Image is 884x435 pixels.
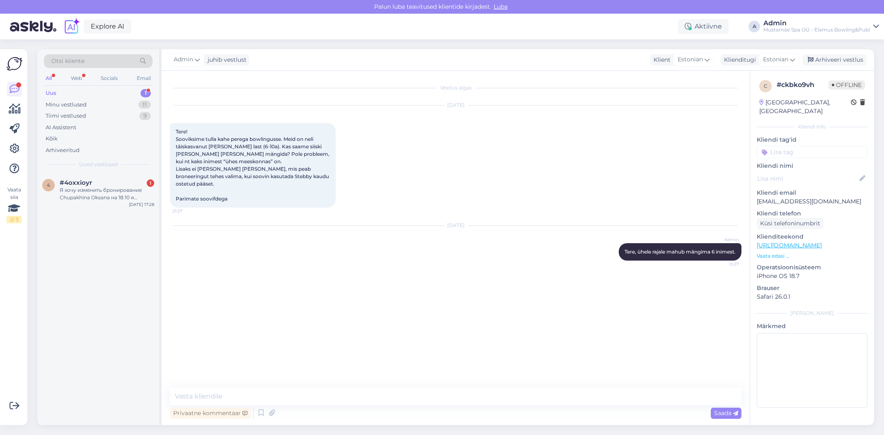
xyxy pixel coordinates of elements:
a: Explore AI [84,19,131,34]
span: 4 [47,182,50,188]
div: Admin [763,20,870,27]
div: 1 [140,89,151,97]
p: Kliendi nimi [757,162,867,170]
div: Arhiveeri vestlus [803,54,867,65]
p: iPhone OS 18.7 [757,272,867,280]
a: AdminMustamäe Spa OÜ - Elamus Bowling&Pubi [763,20,879,33]
div: Privaatne kommentaar [170,408,251,419]
div: Web [69,73,84,84]
div: Я хочу изменить бронирование Chupakhina Oksana на 18.10 я брлнировала на 7 человек изменить на 4 ... [60,186,154,201]
span: 13:27 [708,261,739,267]
input: Lisa tag [757,146,867,158]
p: Vaata edasi ... [757,252,867,260]
span: Tere, ühele rajale mahub mängima 6 inimest. [625,249,736,255]
img: explore-ai [63,18,80,35]
div: AI Assistent [46,123,76,132]
div: [PERSON_NAME] [757,309,867,317]
div: Kliendi info [757,123,867,130]
div: [DATE] 17:28 [129,201,154,208]
div: [DATE] [170,222,741,229]
span: 21:27 [172,208,203,214]
div: Tiimi vestlused [46,112,86,120]
span: Luba [491,3,510,10]
div: Küsi telefoninumbrit [757,218,823,229]
p: [EMAIL_ADDRESS][DOMAIN_NAME] [757,197,867,206]
div: 1 [147,179,154,187]
div: Arhiveeritud [46,146,80,155]
div: Klienditugi [721,56,756,64]
div: 11 [138,101,151,109]
span: c [764,83,768,89]
div: All [44,73,53,84]
div: [GEOGRAPHIC_DATA], [GEOGRAPHIC_DATA] [759,98,851,116]
div: Vaata siia [7,186,22,223]
input: Lisa nimi [757,174,858,183]
div: Mustamäe Spa OÜ - Elamus Bowling&Pubi [763,27,870,33]
div: # ckbko9vh [777,80,828,90]
span: Estonian [678,55,703,64]
p: Kliendi email [757,188,867,197]
p: Safari 26.0.1 [757,292,867,301]
div: 9 [139,112,151,120]
span: Offline [828,80,865,89]
div: Klient [650,56,671,64]
p: Märkmed [757,322,867,331]
a: [URL][DOMAIN_NAME] [757,242,822,249]
span: Saada [714,409,738,417]
span: Tere! Sooviksime tulla kahe perega bowlingusse. Meid on neli täiskasvanut [PERSON_NAME] last (6-1... [176,128,331,202]
img: Askly Logo [7,56,22,72]
div: Kõik [46,135,58,143]
div: Email [135,73,153,84]
div: Vestlus algas [170,84,741,92]
div: Aktiivne [678,19,729,34]
span: Uued vestlused [79,161,118,168]
span: Otsi kliente [51,57,85,65]
span: Estonian [763,55,788,64]
div: Socials [99,73,119,84]
p: Brauser [757,284,867,292]
span: #4oxxioyr [60,179,92,186]
span: Admin [174,55,193,64]
div: 2 / 3 [7,216,22,223]
span: Admin [708,237,739,243]
p: Kliendi tag'id [757,135,867,144]
div: Uus [46,89,56,97]
p: Operatsioonisüsteem [757,263,867,272]
p: Kliendi telefon [757,209,867,218]
div: juhib vestlust [204,56,247,64]
div: A [748,21,760,32]
p: Klienditeekond [757,232,867,241]
div: Minu vestlused [46,101,87,109]
div: [DATE] [170,101,741,109]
